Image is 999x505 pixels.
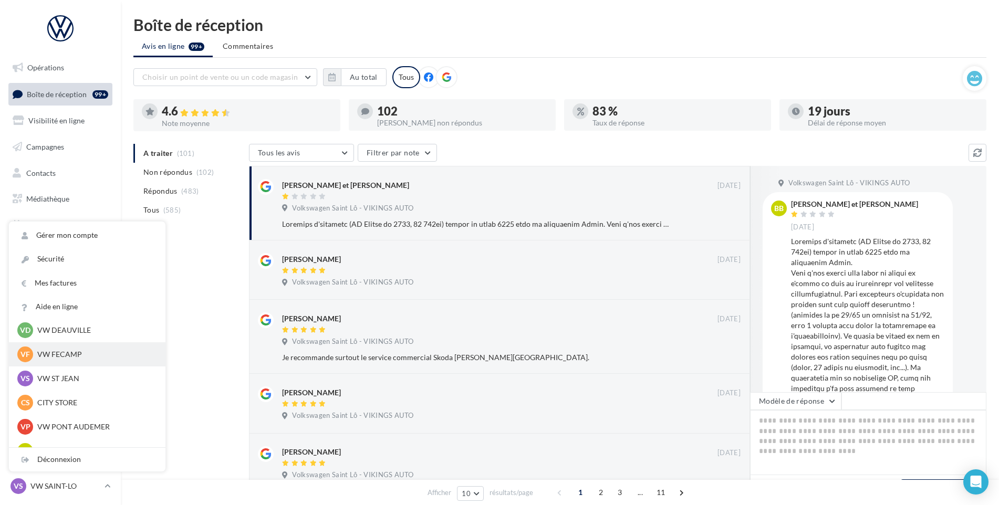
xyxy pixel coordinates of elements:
span: Volkswagen Saint Lô - VIKINGS AUTO [788,178,910,188]
div: Note moyenne [162,120,332,127]
div: Taux de réponse [592,119,763,127]
span: Tous [143,205,159,215]
span: VS [20,373,30,384]
span: Opérations [27,63,64,72]
span: VF [20,349,30,360]
p: VW ST JEAN [37,373,153,384]
span: VS [14,481,23,491]
button: Choisir un point de vente ou un code magasin [133,68,317,86]
button: Au total [341,68,387,86]
span: 11 [652,484,670,501]
a: Calendrier [6,214,115,236]
button: 10 [457,486,484,501]
span: Afficher [428,488,451,498]
span: [DATE] [791,223,814,232]
span: Volkswagen Saint Lô - VIKINGS AUTO [292,411,413,420]
span: BB [774,203,784,214]
a: VS VW SAINT-LO [8,476,112,496]
div: [PERSON_NAME] [282,313,341,324]
span: [DATE] [717,314,741,324]
p: VW FECAMP [37,349,153,360]
div: [PERSON_NAME] [282,447,341,457]
span: Contacts [26,168,56,177]
span: VL [21,446,30,456]
div: [PERSON_NAME] non répondus [377,119,547,127]
span: [DATE] [717,181,741,191]
a: PLV et print personnalisable [6,240,115,271]
span: (102) [196,168,214,176]
span: ... [632,484,649,501]
div: [PERSON_NAME] [282,254,341,265]
div: 99+ [92,90,108,99]
button: Au total [323,68,387,86]
button: Filtrer par note [358,144,437,162]
button: Tous les avis [249,144,354,162]
div: [PERSON_NAME] et [PERSON_NAME] [791,201,918,208]
p: VW LISIEUX [37,446,153,456]
div: 83 % [592,106,763,117]
span: (483) [181,187,199,195]
span: Volkswagen Saint Lô - VIKINGS AUTO [292,337,413,346]
span: Tous les avis [258,148,300,157]
span: 3 [611,484,628,501]
p: VW DEAUVILLE [37,325,153,335]
span: [DATE] [717,255,741,265]
span: CS [21,397,30,408]
a: Campagnes [6,136,115,158]
a: Sécurité [9,247,165,271]
span: Volkswagen Saint Lô - VIKINGS AUTO [292,204,413,213]
span: Répondus [143,186,178,196]
div: Open Intercom Messenger [963,469,988,495]
a: Boîte de réception99+ [6,83,115,106]
span: [DATE] [717,448,741,458]
div: 19 jours [808,106,978,117]
span: Volkswagen Saint Lô - VIKINGS AUTO [292,470,413,480]
span: Médiathèque [26,194,69,203]
span: (585) [163,206,181,214]
span: Visibilité en ligne [28,116,85,125]
span: VP [20,422,30,432]
span: Commentaires [223,41,273,51]
span: 10 [462,489,471,498]
span: Boîte de réception [27,89,87,98]
div: Délai de réponse moyen [808,119,978,127]
div: [PERSON_NAME] [282,387,341,398]
div: 4.6 [162,106,332,118]
span: 2 [592,484,609,501]
a: Contacts [6,162,115,184]
a: Visibilité en ligne [6,110,115,132]
div: [PERSON_NAME] et [PERSON_NAME] [282,180,409,191]
div: Je recommande surtout le service commercial Skoda [PERSON_NAME][GEOGRAPHIC_DATA]. [282,352,672,363]
div: Boîte de réception [133,17,986,33]
a: Aide en ligne [9,295,165,319]
div: Loremips d'sitametc (AD Elitse do 2733, 82 742ei) tempor in utlab 6225 etdo ma aliquaenim Admin. ... [282,219,672,229]
div: Déconnexion [9,448,165,471]
p: VW PONT AUDEMER [37,422,153,432]
span: 1 [572,484,589,501]
span: résultats/page [490,488,533,498]
div: Tous [392,66,420,88]
a: Opérations [6,57,115,79]
span: Choisir un point de vente ou un code magasin [142,72,298,81]
a: Gérer mon compte [9,224,165,247]
span: Volkswagen Saint Lô - VIKINGS AUTO [292,278,413,287]
p: CITY STORE [37,397,153,408]
button: Modèle de réponse [750,392,841,410]
a: Mes factures [9,271,165,295]
span: [DATE] [717,388,741,398]
a: Campagnes DataOnDemand [6,275,115,306]
p: VW SAINT-LO [30,481,100,491]
div: 102 [377,106,547,117]
span: Calendrier [26,220,61,229]
span: Campagnes [26,142,64,151]
span: VD [20,325,30,335]
span: Non répondus [143,167,192,177]
a: Médiathèque [6,188,115,210]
